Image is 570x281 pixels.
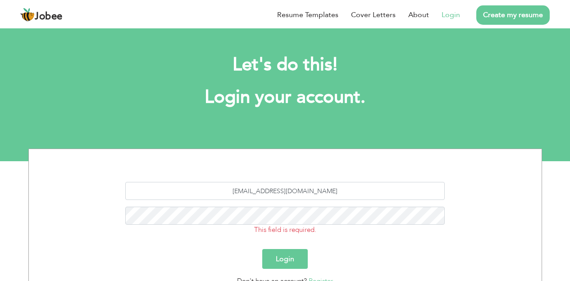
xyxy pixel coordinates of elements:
[262,249,308,269] button: Login
[35,12,63,22] span: Jobee
[442,9,460,20] a: Login
[476,5,550,25] a: Create my resume
[125,182,445,200] input: Email
[42,53,529,77] h2: Let's do this!
[408,9,429,20] a: About
[351,9,396,20] a: Cover Letters
[254,225,316,234] span: This field is required.
[277,9,338,20] a: Resume Templates
[20,8,35,22] img: jobee.io
[42,86,529,109] h1: Login your account.
[20,8,63,22] a: Jobee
